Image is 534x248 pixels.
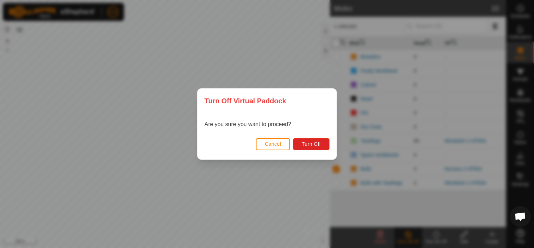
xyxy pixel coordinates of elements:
span: Cancel [265,141,281,147]
span: Turn Off [302,141,321,147]
a: Open chat [510,206,531,227]
p: Are you sure you want to proceed? [204,120,291,129]
button: Turn Off [293,138,330,150]
button: Cancel [256,138,290,150]
span: Turn Off Virtual Paddock [204,96,286,106]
